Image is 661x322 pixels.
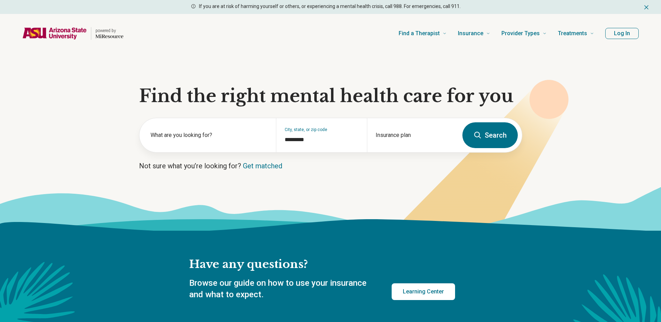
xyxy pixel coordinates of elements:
[605,28,639,39] button: Log In
[399,29,440,38] span: Find a Therapist
[22,22,123,45] a: Home page
[458,29,483,38] span: Insurance
[189,257,455,272] h2: Have any questions?
[199,3,461,10] p: If you are at risk of harming yourself or others, or experiencing a mental health crisis, call 98...
[151,131,268,139] label: What are you looking for?
[139,161,522,171] p: Not sure what you’re looking for?
[189,277,375,301] p: Browse our guide on how to use your insurance and what to expect.
[458,20,490,47] a: Insurance
[139,86,522,107] h1: Find the right mental health care for you
[243,162,282,170] a: Get matched
[399,20,447,47] a: Find a Therapist
[558,29,587,38] span: Treatments
[643,3,650,11] button: Dismiss
[95,28,123,33] p: powered by
[392,283,455,300] a: Learning Center
[501,29,540,38] span: Provider Types
[462,122,518,148] button: Search
[501,20,547,47] a: Provider Types
[558,20,594,47] a: Treatments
